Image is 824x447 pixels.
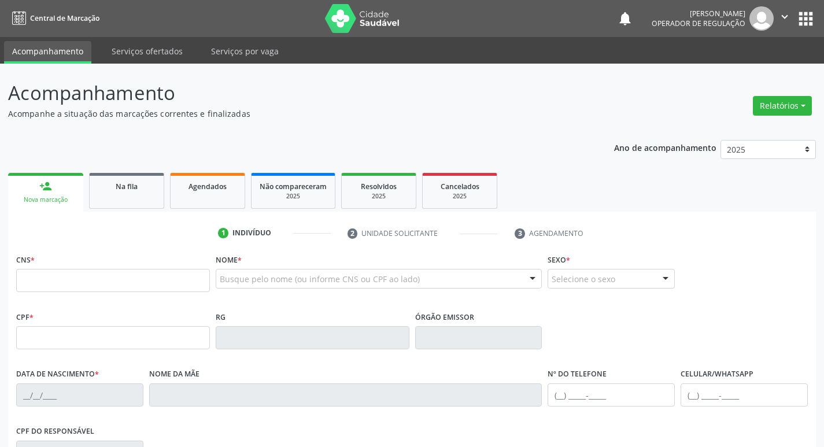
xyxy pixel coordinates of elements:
p: Acompanhe a situação das marcações correntes e finalizadas [8,108,574,120]
label: Órgão emissor [415,308,474,326]
div: Nova marcação [16,195,75,204]
div: Indivíduo [232,228,271,238]
div: 2025 [431,192,489,201]
label: Nome da mãe [149,365,199,383]
label: Data de nascimento [16,365,99,383]
label: Nº do Telefone [548,365,607,383]
label: Sexo [548,251,570,269]
label: CPF do responsável [16,423,94,441]
a: Acompanhamento [4,41,91,64]
i:  [778,10,791,23]
a: Serviços ofertados [104,41,191,61]
label: RG [216,308,226,326]
span: Busque pelo nome (ou informe CNS ou CPF ao lado) [220,273,420,285]
button:  [774,6,796,31]
span: Agendados [189,182,227,191]
label: Celular/WhatsApp [681,365,753,383]
div: person_add [39,180,52,193]
input: (__) _____-_____ [681,383,808,407]
input: (__) _____-_____ [548,383,675,407]
label: CPF [16,308,34,326]
label: Nome [216,251,242,269]
img: img [749,6,774,31]
span: Resolvidos [361,182,397,191]
div: 2025 [350,192,408,201]
div: 1 [218,228,228,238]
span: Cancelados [441,182,479,191]
span: Selecione o sexo [552,273,615,285]
label: CNS [16,251,35,269]
a: Central de Marcação [8,9,99,28]
a: Serviços por vaga [203,41,287,61]
span: Central de Marcação [30,13,99,23]
input: __/__/____ [16,383,143,407]
span: Não compareceram [260,182,327,191]
button: Relatórios [753,96,812,116]
span: Operador de regulação [652,19,745,28]
div: [PERSON_NAME] [652,9,745,19]
button: apps [796,9,816,29]
span: Na fila [116,182,138,191]
button: notifications [617,10,633,27]
p: Acompanhamento [8,79,574,108]
div: 2025 [260,192,327,201]
p: Ano de acompanhamento [614,140,716,154]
